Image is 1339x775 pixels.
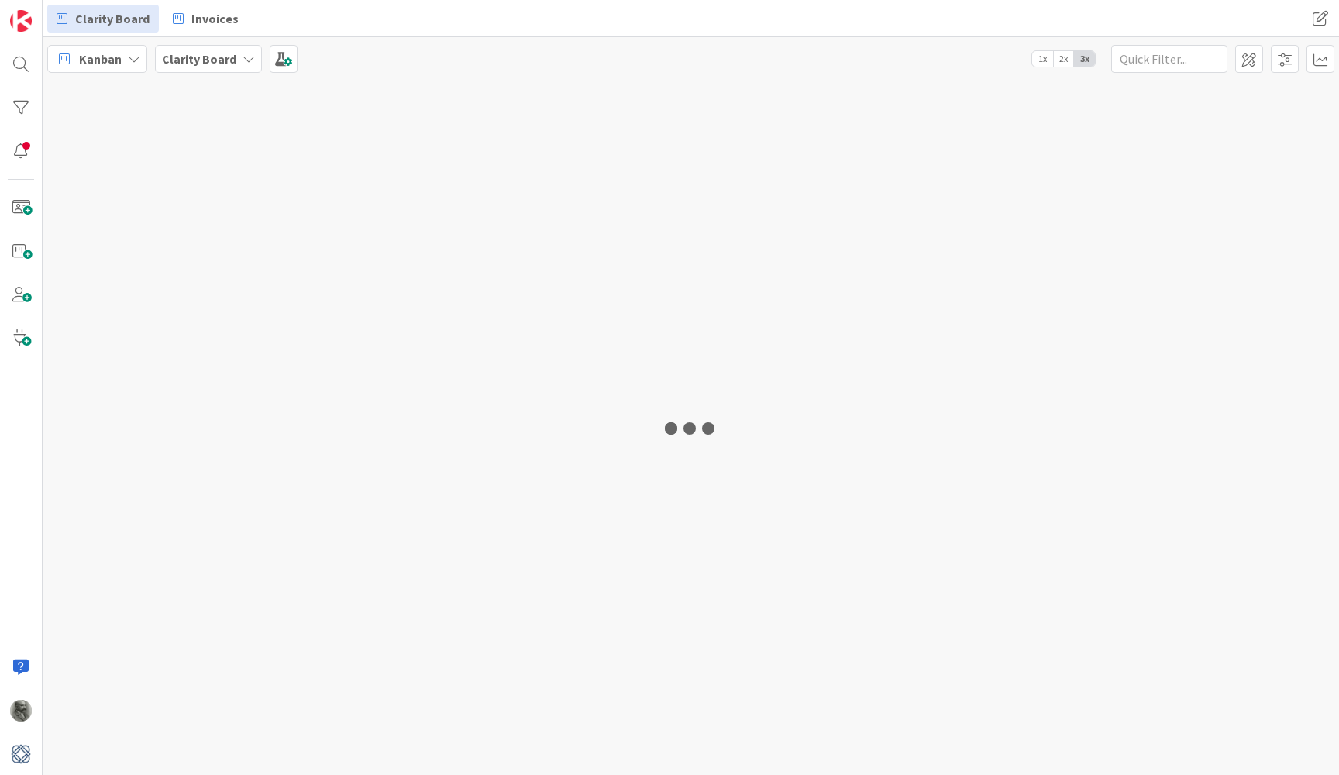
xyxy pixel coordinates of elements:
[79,50,122,68] span: Kanban
[75,9,150,28] span: Clarity Board
[191,9,239,28] span: Invoices
[162,51,236,67] b: Clarity Board
[47,5,159,33] a: Clarity Board
[164,5,248,33] a: Invoices
[10,700,32,722] img: PA
[10,743,32,765] img: avatar
[10,10,32,32] img: Visit kanbanzone.com
[1074,51,1095,67] span: 3x
[1053,51,1074,67] span: 2x
[1032,51,1053,67] span: 1x
[1111,45,1227,73] input: Quick Filter...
